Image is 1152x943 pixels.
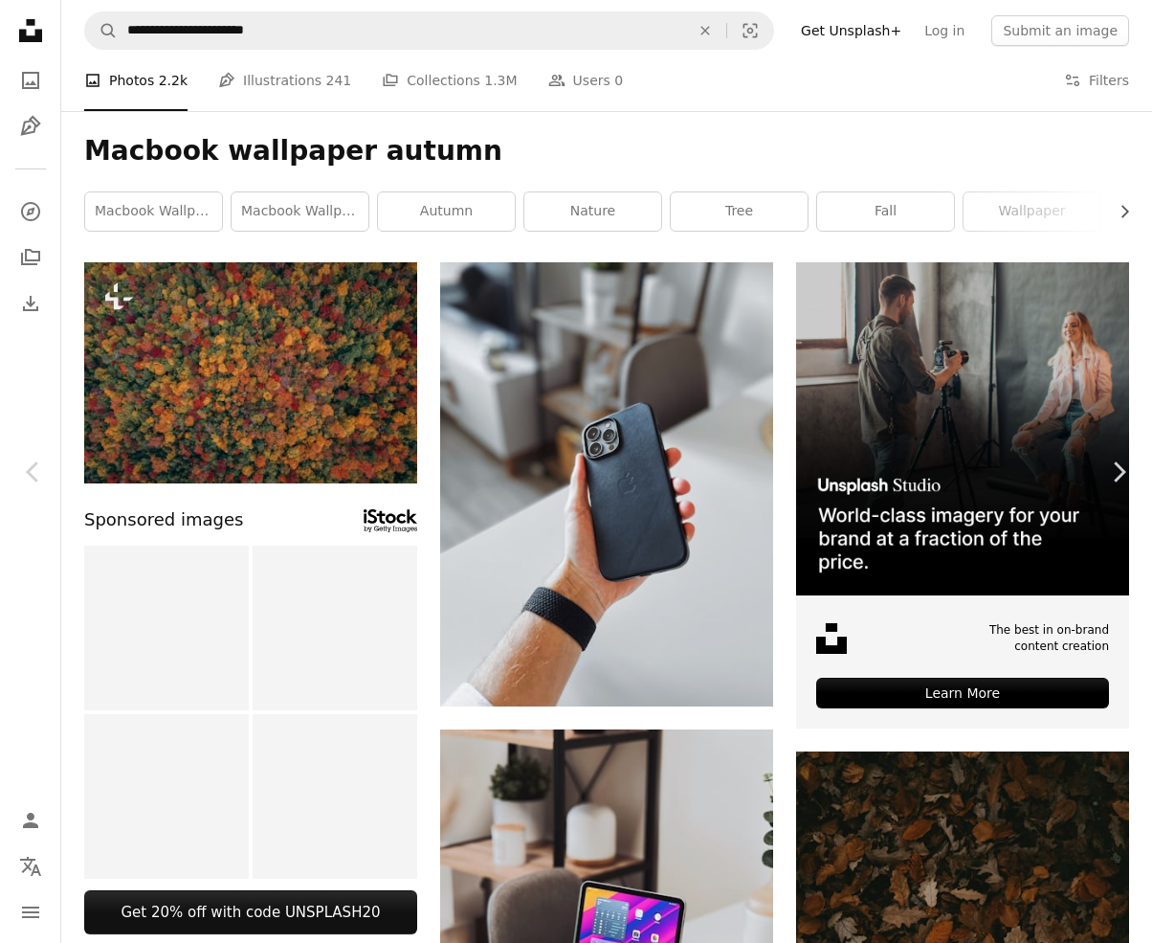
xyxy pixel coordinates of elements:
a: wallpaper [964,192,1100,231]
button: Menu [11,893,50,932]
form: Find visuals sitewide [84,11,774,50]
button: Search Unsplash [85,12,118,49]
a: Download History [11,284,50,323]
span: 241 [326,70,352,91]
button: Language [11,847,50,886]
a: Explore [11,192,50,231]
a: The best in on-brand content creationLearn More [796,262,1129,729]
a: tree [671,192,808,231]
a: Collections [11,238,50,277]
button: scroll list to the right [1107,192,1129,231]
span: The best in on-brand content creation [954,622,1109,655]
a: Log in [913,15,976,46]
img: file-1715651741414-859baba4300dimage [796,262,1129,595]
a: Log in / Sign up [11,801,50,840]
a: fall [817,192,954,231]
a: autumn [378,192,515,231]
img: an aerial view of a forest with lots of trees [84,262,417,483]
a: Get Unsplash+ [789,15,913,46]
a: Illustrations 241 [218,50,351,111]
button: Submit an image [991,15,1129,46]
a: macbook wallpaper fall [232,192,368,231]
a: Collections 1.3M [382,50,517,111]
a: an aerial view of a forest with lots of trees [84,364,417,381]
button: Clear [684,12,726,49]
div: Learn More [816,678,1109,708]
button: Filters [1064,50,1129,111]
button: Visual search [727,12,773,49]
a: Next [1085,380,1152,564]
span: 1.3M [484,70,517,91]
span: Sponsored images [84,506,243,534]
a: nature [524,192,661,231]
span: 0 [614,70,623,91]
a: a person holding a cell phone in their hand [440,475,773,492]
a: macbook wallpaper [85,192,222,231]
a: Illustrations [11,107,50,146]
img: file-1631678316303-ed18b8b5cb9cimage [816,623,847,654]
a: Get 20% off with code UNSPLASH20 [84,890,417,934]
img: a person holding a cell phone in their hand [440,262,773,707]
a: Users 0 [548,50,624,111]
a: Photos [11,61,50,100]
h1: Macbook wallpaper autumn [84,134,1129,168]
